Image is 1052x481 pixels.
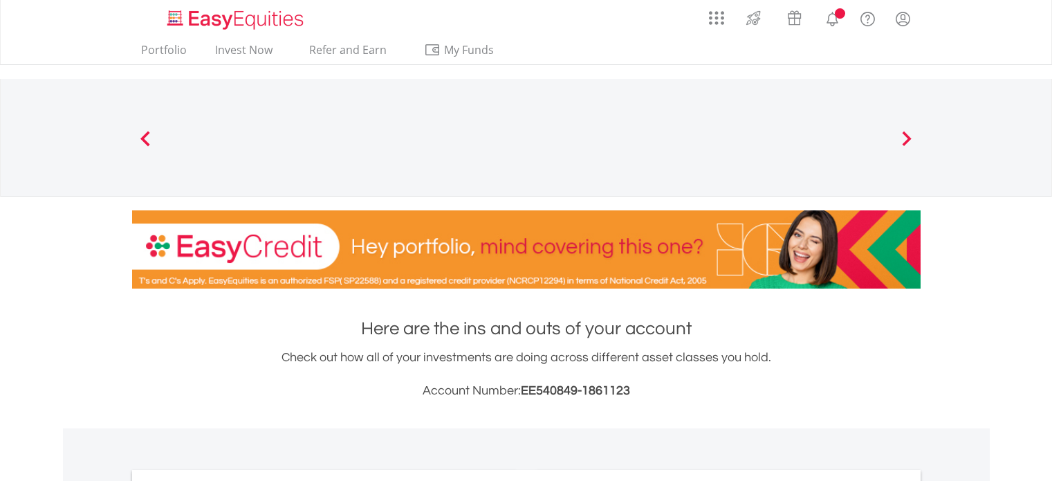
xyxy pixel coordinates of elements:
a: Refer and Earn [295,43,401,64]
a: Notifications [815,3,850,31]
a: Vouchers [774,3,815,29]
a: AppsGrid [700,3,733,26]
h3: Account Number: [132,381,921,401]
h1: Here are the ins and outs of your account [132,316,921,341]
img: EasyCredit Promotion Banner [132,210,921,289]
a: Portfolio [136,43,192,64]
span: EE540849-1861123 [521,384,630,397]
span: Refer and Earn [309,42,387,57]
a: Invest Now [210,43,278,64]
div: Check out how all of your investments are doing across different asset classes you hold. [132,348,921,401]
span: My Funds [424,41,515,59]
img: vouchers-v2.svg [783,7,806,29]
img: EasyEquities_Logo.png [165,8,309,31]
a: My Profile [885,3,921,34]
img: thrive-v2.svg [742,7,765,29]
a: FAQ's and Support [850,3,885,31]
img: grid-menu-icon.svg [709,10,724,26]
a: Home page [162,3,309,31]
